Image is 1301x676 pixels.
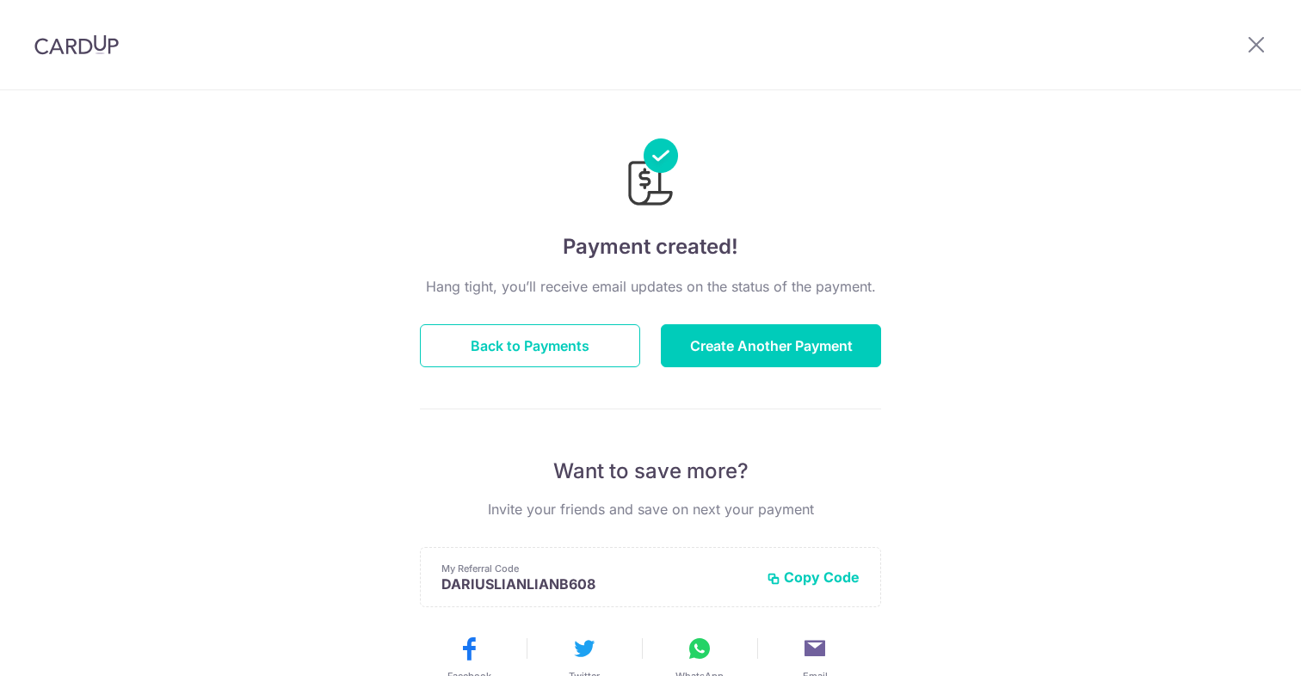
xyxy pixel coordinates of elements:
p: My Referral Code [441,562,753,575]
button: Back to Payments [420,324,640,367]
h4: Payment created! [420,231,881,262]
img: CardUp [34,34,119,55]
p: Want to save more? [420,458,881,485]
p: Hang tight, you’ll receive email updates on the status of the payment. [420,276,881,297]
button: Copy Code [767,568,860,586]
button: Create Another Payment [661,324,881,367]
p: DARIUSLIANLIANB608 [441,575,753,593]
img: Payments [623,138,678,211]
p: Invite your friends and save on next your payment [420,499,881,519]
